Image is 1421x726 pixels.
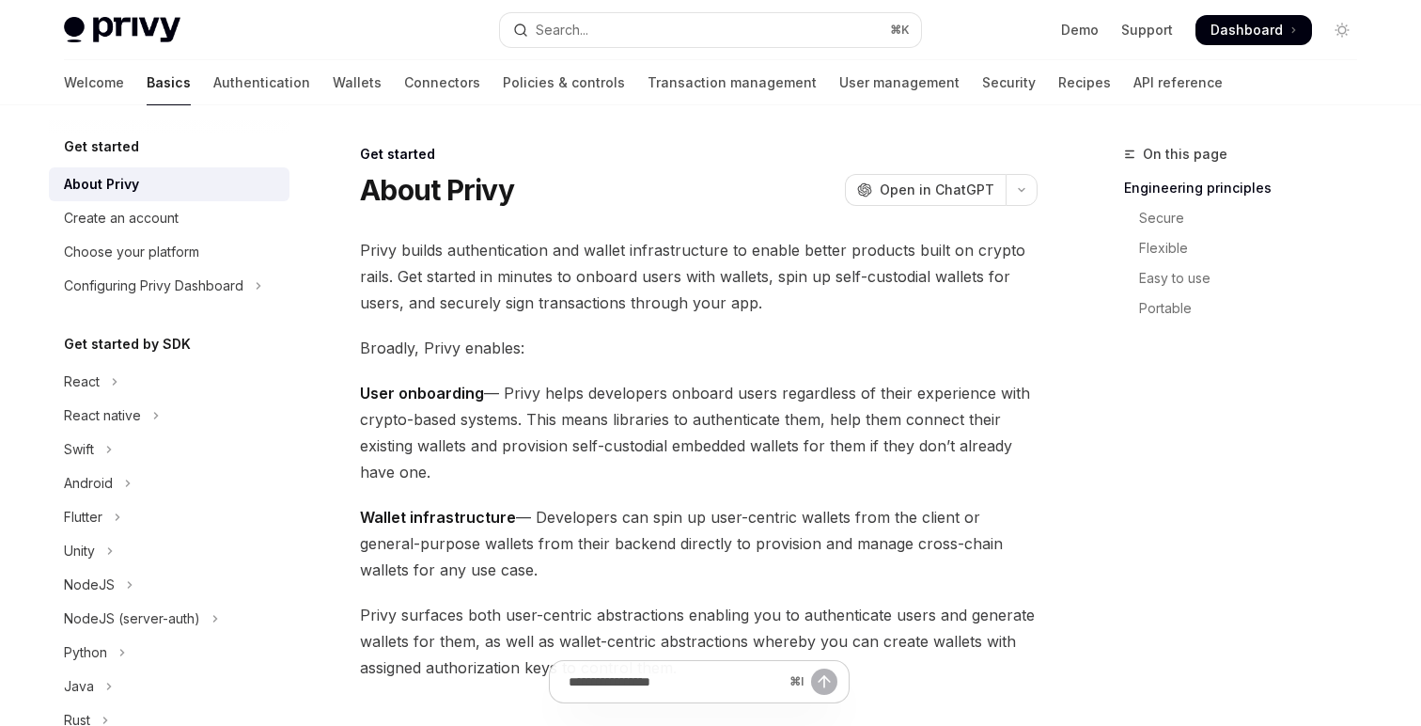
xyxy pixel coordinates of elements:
[360,504,1038,583] span: — Developers can spin up user-centric wallets from the client or general-purpose wallets from the...
[64,207,179,229] div: Create an account
[64,241,199,263] div: Choose your platform
[147,60,191,105] a: Basics
[64,472,113,495] div: Android
[1124,203,1372,233] a: Secure
[811,669,837,695] button: Send message
[64,641,107,664] div: Python
[64,506,102,529] div: Flutter
[1143,143,1227,166] span: On this page
[360,145,1038,164] div: Get started
[1124,233,1372,263] a: Flexible
[64,333,191,355] h5: Get started by SDK
[49,500,289,534] button: Toggle Flutter section
[536,19,588,41] div: Search...
[49,365,289,399] button: Toggle React section
[64,675,94,698] div: Java
[64,17,180,43] img: light logo
[360,602,1038,681] span: Privy surfaces both user-centric abstractions enabling you to authenticate users and generate wal...
[64,574,115,596] div: NodeJS
[1210,21,1283,39] span: Dashboard
[64,540,95,562] div: Unity
[64,173,139,196] div: About Privy
[982,60,1036,105] a: Security
[360,384,484,402] strong: User onboarding
[64,371,100,393] div: React
[360,237,1038,316] span: Privy builds authentication and wallet infrastructure to enable better products built on crypto r...
[49,466,289,500] button: Toggle Android section
[1061,21,1099,39] a: Demo
[360,173,514,207] h1: About Privy
[49,670,289,703] button: Toggle Java section
[1195,15,1312,45] a: Dashboard
[503,60,625,105] a: Policies & controls
[648,60,817,105] a: Transaction management
[49,534,289,568] button: Toggle Unity section
[213,60,310,105] a: Authentication
[49,602,289,636] button: Toggle NodeJS (server-auth) section
[49,201,289,235] a: Create an account
[64,135,139,158] h5: Get started
[49,269,289,303] button: Toggle Configuring Privy Dashboard section
[569,661,782,702] input: Ask a question...
[64,275,243,297] div: Configuring Privy Dashboard
[890,23,910,38] span: ⌘ K
[500,13,921,47] button: Open search
[1327,15,1357,45] button: Toggle dark mode
[64,608,200,630] div: NodeJS (server-auth)
[1124,173,1372,203] a: Engineering principles
[64,438,94,461] div: Swift
[880,181,994,199] span: Open in ChatGPT
[1133,60,1223,105] a: API reference
[1124,293,1372,324] a: Portable
[1124,263,1372,293] a: Easy to use
[839,60,960,105] a: User management
[360,508,516,527] strong: Wallet infrastructure
[49,399,289,433] button: Toggle React native section
[845,174,1006,206] button: Open in ChatGPT
[49,568,289,602] button: Toggle NodeJS section
[49,636,289,670] button: Toggle Python section
[404,60,480,105] a: Connectors
[1058,60,1111,105] a: Recipes
[49,433,289,466] button: Toggle Swift section
[64,404,141,427] div: React native
[64,60,124,105] a: Welcome
[360,380,1038,485] span: — Privy helps developers onboard users regardless of their experience with crypto-based systems. ...
[49,235,289,269] a: Choose your platform
[333,60,382,105] a: Wallets
[49,167,289,201] a: About Privy
[360,335,1038,361] span: Broadly, Privy enables:
[1121,21,1173,39] a: Support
